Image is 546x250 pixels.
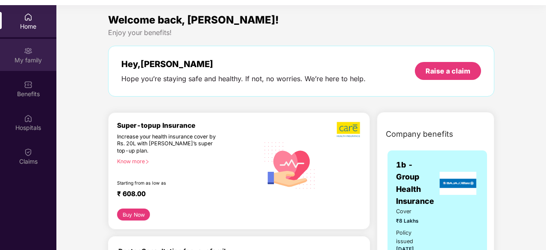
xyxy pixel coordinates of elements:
[117,180,223,186] div: Starting from as low as
[396,229,427,246] div: Policy issued
[440,172,476,195] img: insurerLogo
[117,158,254,164] div: Know more
[145,159,150,164] span: right
[24,47,32,55] img: svg+xml;base64,PHN2ZyB3aWR0aD0iMjAiIGhlaWdodD0iMjAiIHZpZXdCb3g9IjAgMCAyMCAyMCIgZmlsbD0ibm9uZSIgeG...
[121,59,366,69] div: Hey, [PERSON_NAME]
[108,28,494,37] div: Enjoy your benefits!
[396,217,427,225] span: ₹8 Lakhs
[117,133,223,155] div: Increase your health insurance cover by Rs. 20L with [PERSON_NAME]’s super top-up plan.
[24,114,32,123] img: svg+xml;base64,PHN2ZyBpZD0iSG9zcGl0YWxzIiB4bWxucz0iaHR0cDovL3d3dy53My5vcmcvMjAwMC9zdmciIHdpZHRoPS...
[121,74,366,83] div: Hope you’re staying safe and healthy. If not, no worries. We’re here to help.
[117,121,259,129] div: Super-topup Insurance
[396,207,427,216] span: Cover
[24,148,32,156] img: svg+xml;base64,PHN2ZyBpZD0iQ2xhaW0iIHhtbG5zPSJodHRwOi8vd3d3LnczLm9yZy8yMDAwL3N2ZyIgd2lkdGg9IjIwIi...
[386,128,453,140] span: Company benefits
[24,80,32,89] img: svg+xml;base64,PHN2ZyBpZD0iQmVuZWZpdHMiIHhtbG5zPSJodHRwOi8vd3d3LnczLm9yZy8yMDAwL3N2ZyIgd2lkdGg9Ij...
[259,134,320,196] img: svg+xml;base64,PHN2ZyB4bWxucz0iaHR0cDovL3d3dy53My5vcmcvMjAwMC9zdmciIHhtbG5zOnhsaW5rPSJodHRwOi8vd3...
[396,159,437,207] span: 1b - Group Health Insurance
[24,13,32,21] img: svg+xml;base64,PHN2ZyBpZD0iSG9tZSIgeG1sbnM9Imh0dHA6Ly93d3cudzMub3JnLzIwMDAvc3ZnIiB3aWR0aD0iMjAiIG...
[337,121,361,138] img: b5dec4f62d2307b9de63beb79f102df3.png
[117,209,150,221] button: Buy Now
[426,66,470,76] div: Raise a claim
[117,190,251,200] div: ₹ 608.00
[108,14,279,26] span: Welcome back, [PERSON_NAME]!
